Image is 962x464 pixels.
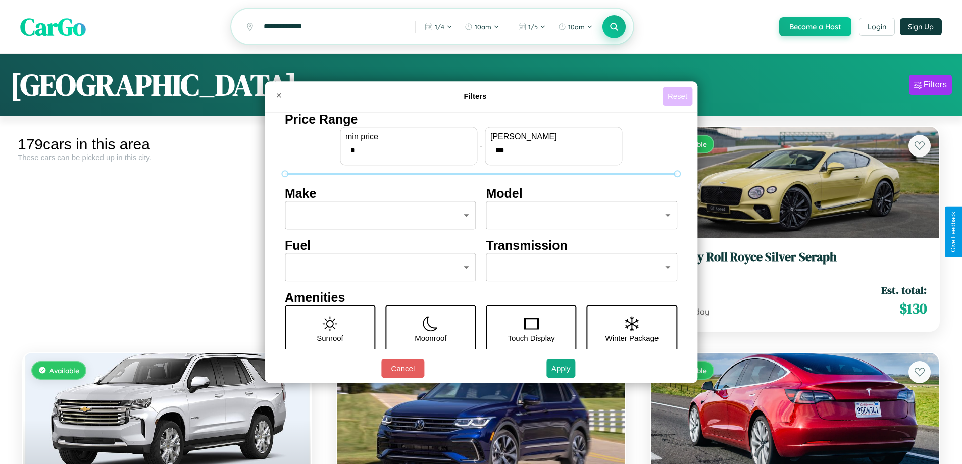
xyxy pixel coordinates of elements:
button: 10am [460,19,504,35]
h1: [GEOGRAPHIC_DATA] [10,64,297,106]
span: $ 130 [899,298,927,319]
button: Reset [663,87,692,106]
p: Touch Display [508,331,554,345]
button: Cancel [381,359,424,378]
button: 1/5 [513,19,551,35]
span: 1 / 5 [528,23,538,31]
button: 10am [553,19,598,35]
button: Login [859,18,895,36]
p: Sunroof [317,331,343,345]
span: CarGo [20,10,86,43]
button: Filters [909,75,952,95]
p: Moonroof [415,331,446,345]
h4: Price Range [285,112,677,127]
div: Give Feedback [950,212,957,252]
button: Become a Host [779,17,851,36]
h3: Bentley Roll Royce Silver Seraph [663,250,927,265]
div: Filters [924,80,947,90]
span: 10am [568,23,585,31]
div: These cars can be picked up in this city. [18,153,317,162]
a: Bentley Roll Royce Silver Seraph2020 [663,250,927,275]
span: Est. total: [881,283,927,297]
h4: Filters [288,92,663,100]
h4: Make [285,186,476,201]
button: 1/4 [420,19,458,35]
h4: Fuel [285,238,476,253]
h4: Transmission [486,238,678,253]
span: Available [49,366,79,375]
span: 10am [475,23,491,31]
button: Apply [546,359,576,378]
p: Winter Package [605,331,659,345]
label: min price [345,132,472,141]
p: - [480,139,482,152]
h4: Model [486,186,678,201]
span: / day [688,306,710,317]
div: 179 cars in this area [18,136,317,153]
span: 1 / 4 [435,23,444,31]
label: [PERSON_NAME] [490,132,617,141]
h4: Amenities [285,290,677,305]
button: Sign Up [900,18,942,35]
